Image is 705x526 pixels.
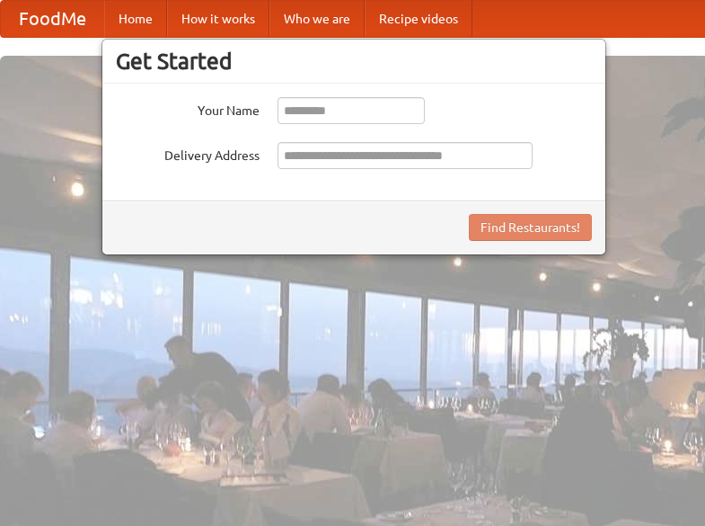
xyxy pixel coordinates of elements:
[116,97,260,120] label: Your Name
[365,1,472,37] a: Recipe videos
[1,1,104,37] a: FoodMe
[116,48,592,75] h3: Get Started
[104,1,167,37] a: Home
[167,1,269,37] a: How it works
[269,1,365,37] a: Who we are
[116,142,260,165] label: Delivery Address
[469,214,592,241] button: Find Restaurants!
